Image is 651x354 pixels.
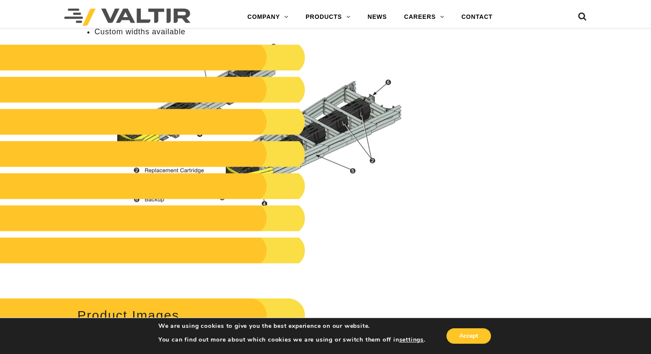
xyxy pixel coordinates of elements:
[395,9,453,26] a: CAREERS
[239,9,297,26] a: COMPANY
[95,27,411,37] li: Custom widths available
[399,336,423,344] button: settings
[446,328,491,344] button: Accept
[158,336,425,344] p: You can find out more about which cookies we are using or switch them off in .
[453,9,501,26] a: CONTACT
[158,322,425,330] p: We are using cookies to give you the best experience on our website.
[359,9,395,26] a: NEWS
[297,9,359,26] a: PRODUCTS
[64,9,190,26] img: Valtir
